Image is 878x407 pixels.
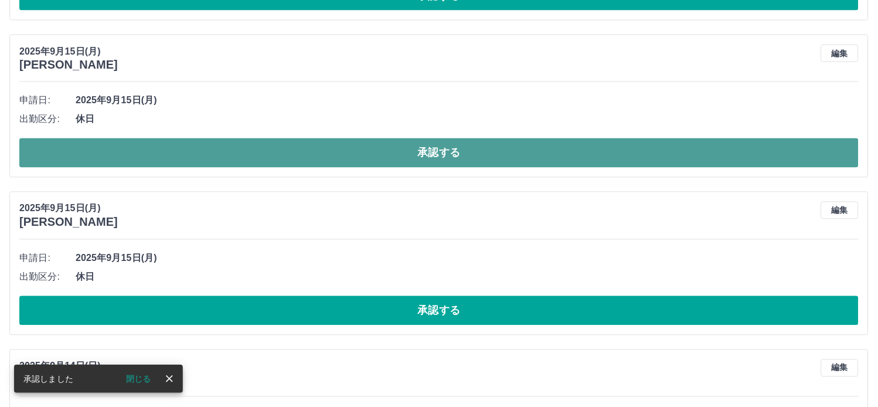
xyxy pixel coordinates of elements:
[19,359,118,374] p: 2025年9月14日(日)
[19,216,118,229] h3: [PERSON_NAME]
[76,270,859,284] span: 休日
[19,45,118,59] p: 2025年9月15日(月)
[19,113,76,127] span: 出勤区分:
[23,368,73,389] div: 承認しました
[821,359,859,377] button: 編集
[19,202,118,216] p: 2025年9月15日(月)
[19,252,76,266] span: 申請日:
[76,94,859,108] span: 2025年9月15日(月)
[161,370,178,388] button: close
[821,202,859,219] button: 編集
[19,296,859,325] button: 承認する
[76,113,859,127] span: 休日
[76,252,859,266] span: 2025年9月15日(月)
[19,270,76,284] span: 出勤区分:
[19,138,859,168] button: 承認する
[117,370,161,388] button: 閉じる
[821,45,859,62] button: 編集
[19,94,76,108] span: 申請日:
[19,59,118,72] h3: [PERSON_NAME]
